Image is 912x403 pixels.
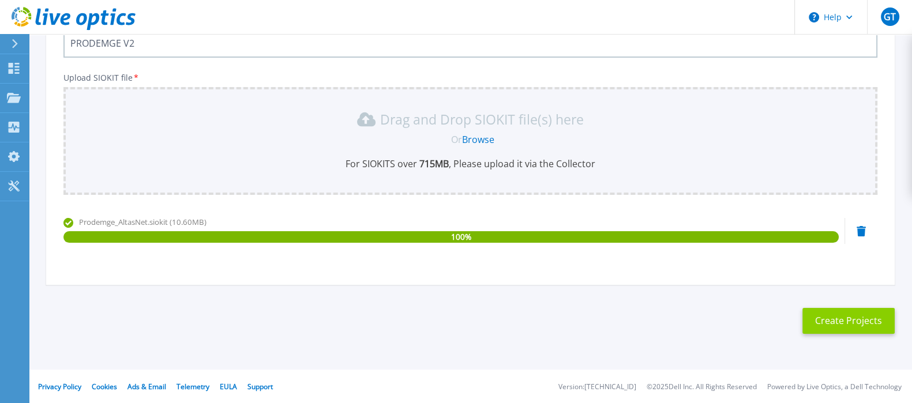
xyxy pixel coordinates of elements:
[417,157,449,170] b: 715 MB
[70,110,870,170] div: Drag and Drop SIOKIT file(s) here OrBrowseFor SIOKITS over 715MB, Please upload it via the Collector
[802,308,895,334] button: Create Projects
[70,157,870,170] p: For SIOKITS over , Please upload it via the Collector
[767,383,902,391] li: Powered by Live Optics, a Dell Technology
[92,382,117,391] a: Cookies
[462,133,494,146] a: Browse
[127,382,166,391] a: Ads & Email
[647,383,757,391] li: © 2025 Dell Inc. All Rights Reserved
[79,217,207,227] span: Prodemge_AltasNet.siokit (10.60MB)
[220,382,237,391] a: EULA
[247,382,273,391] a: Support
[63,29,877,58] input: Enter Project Name
[451,231,471,243] span: 100 %
[63,73,877,82] p: Upload SIOKIT file
[177,382,209,391] a: Telemetry
[884,12,896,21] span: GT
[451,133,462,146] span: Or
[38,382,81,391] a: Privacy Policy
[558,383,636,391] li: Version: [TECHNICAL_ID]
[380,114,584,125] p: Drag and Drop SIOKIT file(s) here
